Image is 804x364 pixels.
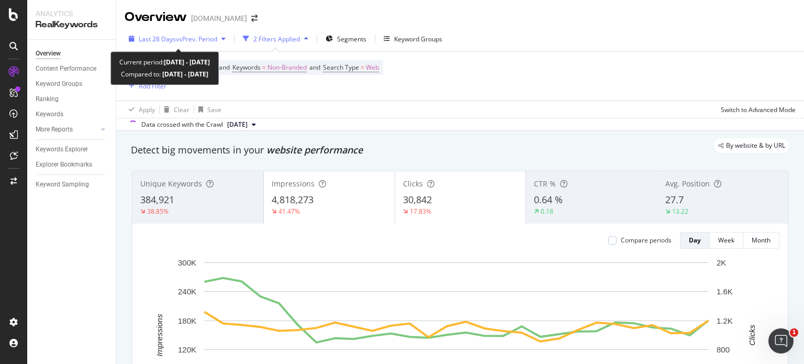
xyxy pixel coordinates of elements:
[267,60,307,75] span: Non-Branded
[139,105,155,114] div: Apply
[534,179,556,189] span: CTR %
[36,48,108,59] a: Overview
[680,232,710,249] button: Day
[366,60,379,75] span: Web
[717,101,796,118] button: Switch to Advanced Mode
[253,35,300,43] div: 2 Filters Applied
[790,328,798,337] span: 1
[321,30,371,47] button: Segments
[178,316,196,325] text: 180K
[752,236,770,245] div: Month
[36,79,108,90] a: Keyword Groups
[710,232,743,249] button: Week
[726,142,785,149] span: By website & by URL
[262,63,266,72] span: =
[140,179,202,189] span: Unique Keywords
[223,118,260,131] button: [DATE]
[36,124,73,135] div: More Reports
[36,63,108,74] a: Content Performance
[717,345,730,354] text: 800
[119,56,210,68] div: Current period:
[191,13,247,24] div: [DOMAIN_NAME]
[743,232,779,249] button: Month
[178,258,196,267] text: 300K
[714,138,789,153] div: legacy label
[139,35,176,43] span: Last 28 Days
[665,193,684,206] span: 27.7
[323,63,359,72] span: Search Type
[219,63,230,72] span: and
[717,316,733,325] text: 1.2K
[403,179,423,189] span: Clicks
[379,30,446,47] button: Keyword Groups
[207,105,221,114] div: Save
[665,179,710,189] span: Avg. Position
[174,105,189,114] div: Clear
[36,19,107,31] div: RealKeywords
[125,30,230,47] button: Last 28 DaysvsPrev. Period
[176,35,217,43] span: vs Prev. Period
[140,193,174,206] span: 384,921
[272,179,315,189] span: Impressions
[272,193,314,206] span: 4,818,273
[689,236,701,245] div: Day
[36,159,92,170] div: Explorer Bookmarks
[178,345,196,354] text: 120K
[717,287,733,296] text: 1.6K
[121,68,208,80] div: Compared to:
[403,193,432,206] span: 30,842
[36,94,108,105] a: Ranking
[36,109,63,120] div: Keywords
[36,79,82,90] div: Keyword Groups
[139,82,166,91] div: Add Filter
[155,314,164,356] text: Impressions
[36,124,98,135] a: More Reports
[164,58,210,67] b: [DATE] - [DATE]
[36,179,89,190] div: Keyword Sampling
[36,63,96,74] div: Content Performance
[227,120,248,129] span: 2025 Sep. 28th
[36,8,107,19] div: Analytics
[251,15,258,22] div: arrow-right-arrow-left
[232,63,261,72] span: Keywords
[36,94,59,105] div: Ranking
[36,109,108,120] a: Keywords
[141,120,223,129] div: Data crossed with the Crawl
[147,207,169,216] div: 38.85%
[541,207,553,216] div: 0.18
[361,63,364,72] span: =
[36,179,108,190] a: Keyword Sampling
[534,193,563,206] span: 0.64 %
[161,70,208,79] b: [DATE] - [DATE]
[36,144,88,155] div: Keywords Explorer
[672,207,688,216] div: 13.22
[36,48,61,59] div: Overview
[768,328,794,354] iframe: Intercom live chat
[178,287,196,296] text: 240K
[410,207,431,216] div: 17.83%
[717,258,726,267] text: 2K
[309,63,320,72] span: and
[125,101,155,118] button: Apply
[125,8,187,26] div: Overview
[36,159,108,170] a: Explorer Bookmarks
[194,101,221,118] button: Save
[337,35,366,43] span: Segments
[278,207,300,216] div: 41.47%
[36,144,108,155] a: Keywords Explorer
[239,30,312,47] button: 2 Filters Applied
[718,236,734,245] div: Week
[394,35,442,43] div: Keyword Groups
[721,105,796,114] div: Switch to Advanced Mode
[125,80,166,92] button: Add Filter
[160,101,189,118] button: Clear
[747,324,756,345] text: Clicks
[621,236,672,245] div: Compare periods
